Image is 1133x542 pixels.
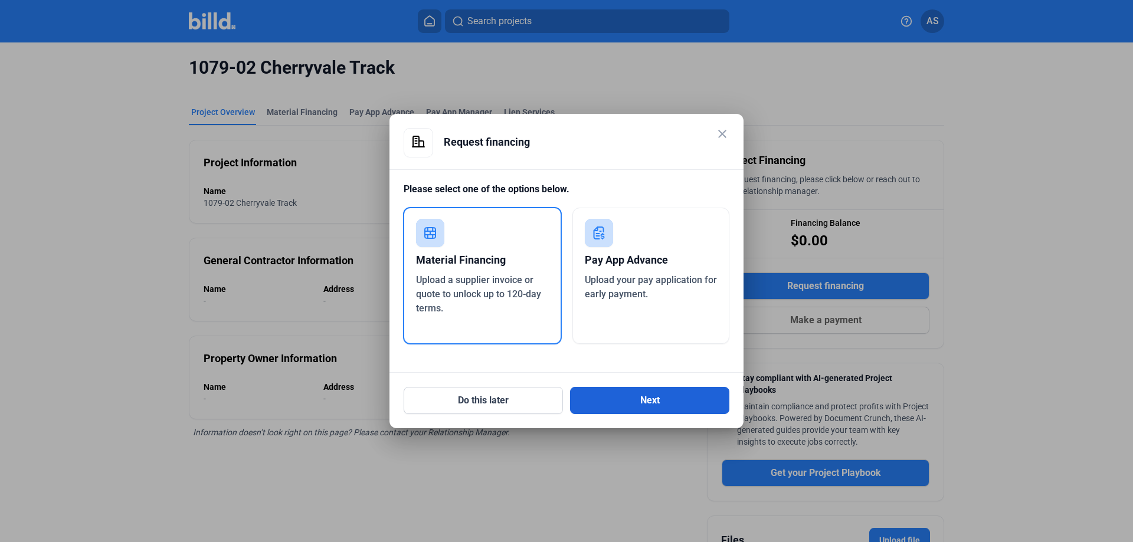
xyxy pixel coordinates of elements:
[416,274,541,314] span: Upload a supplier invoice or quote to unlock up to 120-day terms.
[444,128,729,156] div: Request financing
[416,247,549,273] div: Material Financing
[570,387,729,414] button: Next
[585,247,718,273] div: Pay App Advance
[715,127,729,141] mat-icon: close
[404,387,563,414] button: Do this later
[585,274,717,300] span: Upload your pay application for early payment.
[404,182,729,208] div: Please select one of the options below.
